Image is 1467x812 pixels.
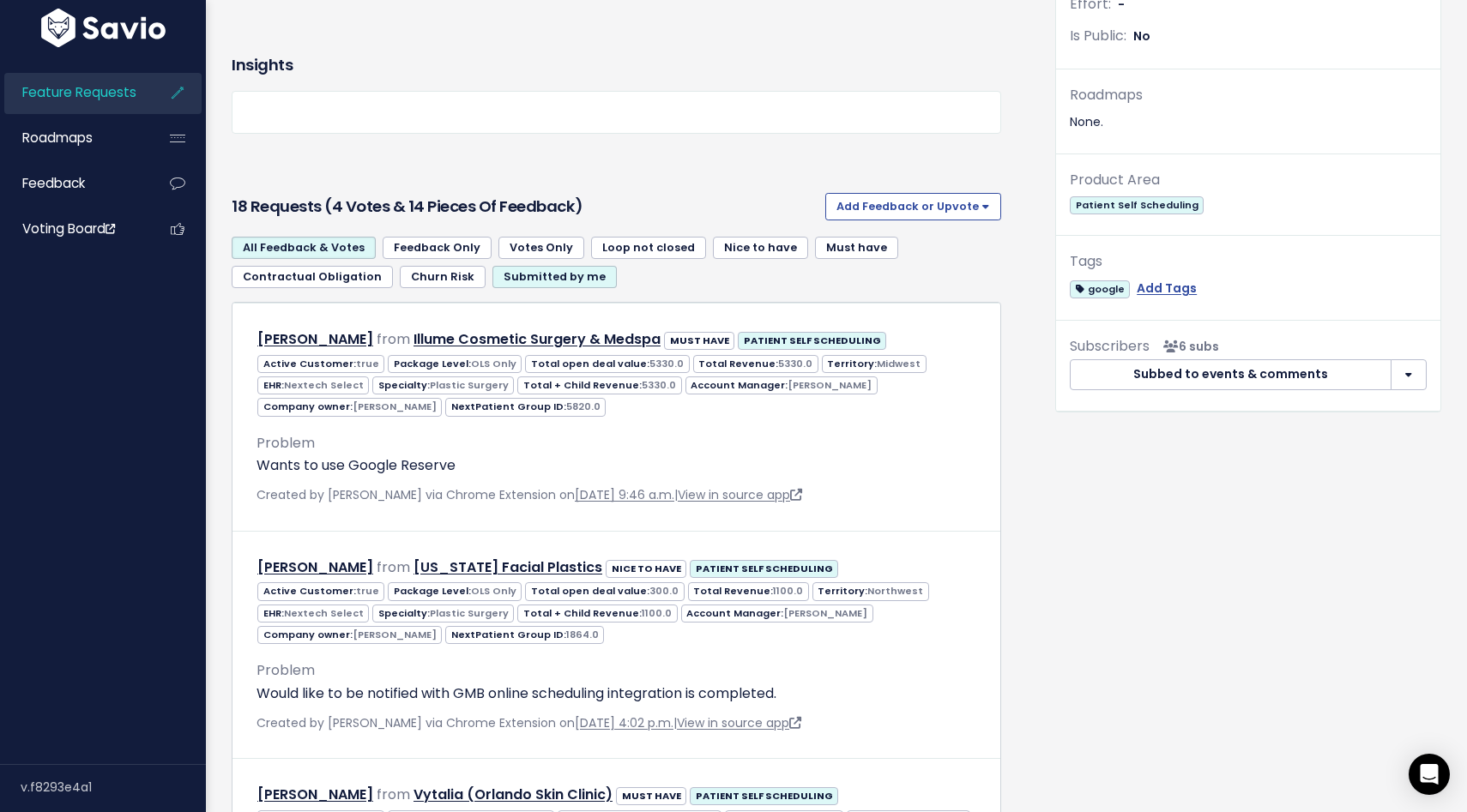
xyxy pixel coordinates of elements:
span: Feature Requests [22,83,136,101]
span: Total open deal value: [525,355,689,373]
span: Voting Board [22,220,115,238]
span: Midwest [877,357,921,370]
div: Open Intercom Messenger [1409,754,1450,795]
span: Problem [257,433,315,453]
span: [PERSON_NAME] [783,606,867,620]
span: 5330.0 [649,357,684,370]
a: Feedback [4,164,142,203]
span: [PERSON_NAME] [353,628,437,641]
a: Nice to have [713,237,808,259]
span: [PERSON_NAME] [788,378,872,392]
strong: NICE TO HAVE [612,562,681,575]
span: from [377,329,410,349]
a: Feature Requests [4,73,142,112]
a: Churn Risk [400,266,486,288]
span: Total Revenue: [688,582,809,600]
a: [US_STATE] Facial Plastics [414,557,602,577]
a: View in source app [678,486,802,503]
span: EHR: [257,604,369,623]
span: OLS Only [471,584,516,598]
span: 300.0 [649,584,679,598]
span: Plastic Surgery [430,606,509,620]
span: Created by [PERSON_NAME] via Chrome Extension on | [257,714,801,731]
span: Active Customer: [257,355,384,373]
span: 1100.0 [773,584,803,598]
span: Nextech Select [284,606,364,620]
a: Must have [815,237,898,259]
span: Specialty: [372,376,514,394]
span: Package Level: [388,582,522,600]
a: Add Tags [1137,278,1197,299]
a: [PERSON_NAME] [257,557,373,577]
span: Company owner: [257,398,442,416]
span: true [356,357,379,370]
strong: MUST HAVE [622,789,681,803]
span: <p><strong>Subscribers</strong><br><br> - Jackie Hsu<br> - Gabriella Smith<br> - Cory Hoover<br> ... [1156,338,1219,355]
div: Product Area [1070,168,1427,193]
span: Plastic Surgery [430,378,509,392]
strong: PATIENT SELF SCHEDULING [744,334,881,347]
span: from [377,557,410,577]
img: logo-white.9d6f32f41409.svg [37,9,170,47]
span: 1864.0 [566,628,599,641]
a: Votes Only [498,237,584,259]
span: Territory: [822,355,927,373]
span: 5330.0 [642,378,676,392]
strong: PATIENT SELF SCHEDULING [696,789,833,803]
span: Territory: [812,582,929,600]
span: Total + Child Revenue: [517,376,681,394]
a: Vytalia (Orlando Skin Clinic) [414,785,613,804]
p: Would like to be notified with GMB online scheduling integration is completed. [257,683,976,704]
strong: PATIENT SELF SCHEDULING [696,562,833,575]
a: google [1070,278,1130,299]
div: Roadmaps [1070,83,1427,108]
a: Voting Board [4,209,142,249]
span: Active Customer: [257,582,384,600]
span: OLS Only [471,357,516,370]
span: Problem [257,660,315,680]
span: 5820.0 [566,400,601,413]
a: [PERSON_NAME] [257,785,373,804]
span: from [377,785,410,804]
span: Nextech Select [284,378,364,392]
span: Created by [PERSON_NAME] via Chrome Extension on | [257,486,802,503]
span: Total + Child Revenue: [517,604,677,623]
span: Specialty: [372,604,514,623]
span: No [1133,27,1150,45]
span: Total Revenue: [693,355,818,373]
a: Contractual Obligation [232,266,393,288]
div: None. [1070,111,1427,133]
span: [PERSON_NAME] [353,400,437,413]
span: google [1070,280,1130,298]
a: Illume Cosmetic Surgery & Medspa [414,329,661,349]
span: Northwest [867,584,923,598]
span: Package Level: [388,355,522,373]
span: Feedback [22,174,85,192]
span: true [356,584,379,598]
span: Account Manager: [685,376,878,394]
a: Submitted by me [492,266,617,288]
a: [DATE] 4:02 p.m. [575,714,673,731]
span: 5330.0 [778,357,812,370]
button: Add Feedback or Upvote [825,193,1001,220]
span: Total open deal value: [525,582,684,600]
a: All Feedback & Votes [232,237,376,259]
div: Tags [1070,250,1427,274]
a: View in source app [677,714,801,731]
h3: 18 Requests (4 Votes & 14 pieces of Feedback) [232,195,818,219]
span: Patient Self Scheduling [1070,196,1204,214]
a: [DATE] 9:46 a.m. [575,486,674,503]
span: Company owner: [257,626,442,644]
span: 1100.0 [642,606,672,620]
a: Loop not closed [591,237,706,259]
span: Roadmaps [22,129,93,147]
h3: Insights [232,53,293,77]
span: NextPatient Group ID: [445,398,606,416]
span: Account Manager: [681,604,873,623]
span: Is Public: [1070,26,1126,45]
a: Feedback Only [383,237,492,259]
a: [PERSON_NAME] [257,329,373,349]
a: Roadmaps [4,118,142,158]
button: Subbed to events & comments [1070,359,1392,390]
span: EHR: [257,376,369,394]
